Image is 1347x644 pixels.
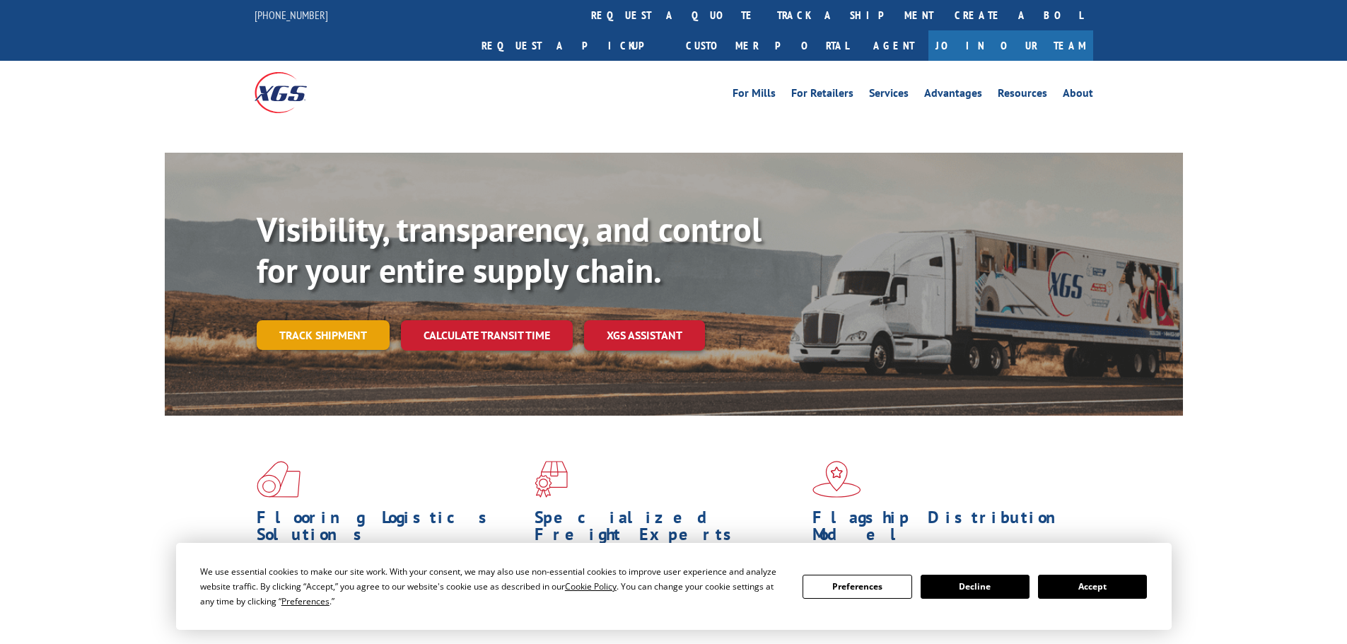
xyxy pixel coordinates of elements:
[471,30,675,61] a: Request a pickup
[565,580,617,592] span: Cookie Policy
[257,207,762,292] b: Visibility, transparency, and control for your entire supply chain.
[859,30,928,61] a: Agent
[1038,575,1147,599] button: Accept
[200,564,786,609] div: We use essential cookies to make our site work. With your consent, we may also use non-essential ...
[812,509,1080,550] h1: Flagship Distribution Model
[1063,88,1093,103] a: About
[998,88,1047,103] a: Resources
[401,320,573,351] a: Calculate transit time
[921,575,1030,599] button: Decline
[584,320,705,351] a: XGS ASSISTANT
[803,575,911,599] button: Preferences
[812,461,861,498] img: xgs-icon-flagship-distribution-model-red
[928,30,1093,61] a: Join Our Team
[791,88,853,103] a: For Retailers
[281,595,330,607] span: Preferences
[535,461,568,498] img: xgs-icon-focused-on-flooring-red
[257,320,390,350] a: Track shipment
[675,30,859,61] a: Customer Portal
[257,509,524,550] h1: Flooring Logistics Solutions
[869,88,909,103] a: Services
[176,543,1172,630] div: Cookie Consent Prompt
[257,461,301,498] img: xgs-icon-total-supply-chain-intelligence-red
[255,8,328,22] a: [PHONE_NUMBER]
[535,509,802,550] h1: Specialized Freight Experts
[733,88,776,103] a: For Mills
[924,88,982,103] a: Advantages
